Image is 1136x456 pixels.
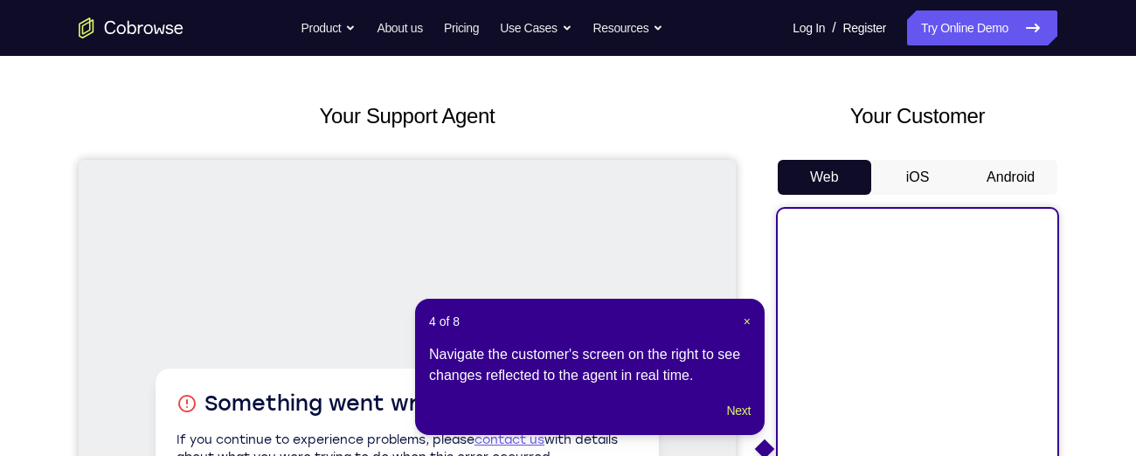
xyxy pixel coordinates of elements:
button: iOS [871,160,965,195]
a: About us [377,10,422,45]
button: Resources [593,10,664,45]
button: Product [301,10,357,45]
h2: Your Support Agent [79,100,736,132]
button: Android [964,160,1057,195]
a: Pricing [444,10,479,45]
button: Web [778,160,871,195]
a: Go to the home page [79,17,184,38]
h1: Something went wrong [98,230,559,258]
a: Log In [793,10,825,45]
a: Back to safety [267,321,390,356]
h2: Your Customer [778,100,1057,132]
a: contact us [396,273,466,287]
button: Close Tour [744,313,751,330]
p: If you continue to experience problems, please with details about what you were trying to do when... [98,272,559,307]
button: Use Cases [500,10,571,45]
span: × [744,314,751,328]
button: Next [727,400,751,421]
a: Register [843,10,886,45]
div: Navigate the customer's screen on the right to see changes reflected to the agent in real time. [429,344,751,386]
a: Try Online Demo [907,10,1057,45]
span: / [832,17,835,38]
span: 4 of 8 [429,313,460,330]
